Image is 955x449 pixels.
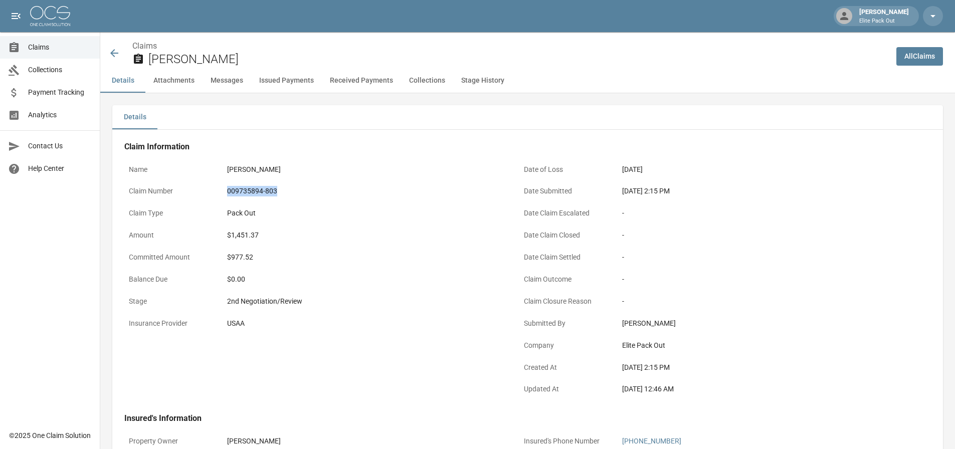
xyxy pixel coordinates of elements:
button: Stage History [453,69,512,93]
button: Received Payments [322,69,401,93]
div: - [622,252,898,263]
div: anchor tabs [100,69,955,93]
nav: breadcrumb [132,40,888,52]
div: - [622,230,898,241]
p: Created At [519,358,610,377]
button: Details [112,105,157,129]
span: Claims [28,42,92,53]
span: Contact Us [28,141,92,151]
a: AllClaims [896,47,943,66]
div: 009735894-803 [227,186,503,196]
p: Amount [124,226,215,245]
div: [DATE] 12:46 AM [622,384,898,394]
p: Date Claim Escalated [519,203,610,223]
div: details tabs [112,105,943,129]
div: 2nd Negotiation/Review [227,296,503,307]
p: Claim Type [124,203,215,223]
div: $1,451.37 [227,230,503,241]
div: [PERSON_NAME] [622,318,898,329]
button: Messages [203,69,251,93]
p: Insurance Provider [124,314,215,333]
p: Claim Number [124,181,215,201]
p: Committed Amount [124,248,215,267]
div: - [622,296,898,307]
span: Help Center [28,163,92,174]
h4: Claim Information [124,142,902,152]
button: Details [100,69,145,93]
div: USAA [227,318,503,329]
p: Date of Loss [519,160,610,179]
p: Company [519,336,610,355]
p: Balance Due [124,270,215,289]
div: [DATE] 2:15 PM [622,362,898,373]
div: - [622,274,898,285]
div: Pack Out [227,208,503,218]
div: [PERSON_NAME] [227,436,503,446]
p: Submitted By [519,314,610,333]
a: Claims [132,41,157,51]
a: [PHONE_NUMBER] [622,437,681,445]
p: Date Claim Settled [519,248,610,267]
div: - [622,208,898,218]
div: [PERSON_NAME] [855,7,913,25]
p: Elite Pack Out [859,17,909,26]
div: $0.00 [227,274,503,285]
h4: Insured's Information [124,413,902,423]
div: [DATE] [622,164,898,175]
h2: [PERSON_NAME] [148,52,888,67]
div: [DATE] 2:15 PM [622,186,898,196]
button: Collections [401,69,453,93]
span: Payment Tracking [28,87,92,98]
img: ocs-logo-white-transparent.png [30,6,70,26]
div: Elite Pack Out [622,340,898,351]
p: Date Submitted [519,181,610,201]
p: Claim Outcome [519,270,610,289]
p: Stage [124,292,215,311]
button: Attachments [145,69,203,93]
p: Name [124,160,215,179]
button: open drawer [6,6,26,26]
p: Claim Closure Reason [519,292,610,311]
div: [PERSON_NAME] [227,164,503,175]
p: Date Claim Closed [519,226,610,245]
span: Collections [28,65,92,75]
div: $977.52 [227,252,503,263]
p: Updated At [519,379,610,399]
span: Analytics [28,110,92,120]
button: Issued Payments [251,69,322,93]
div: © 2025 One Claim Solution [9,430,91,440]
